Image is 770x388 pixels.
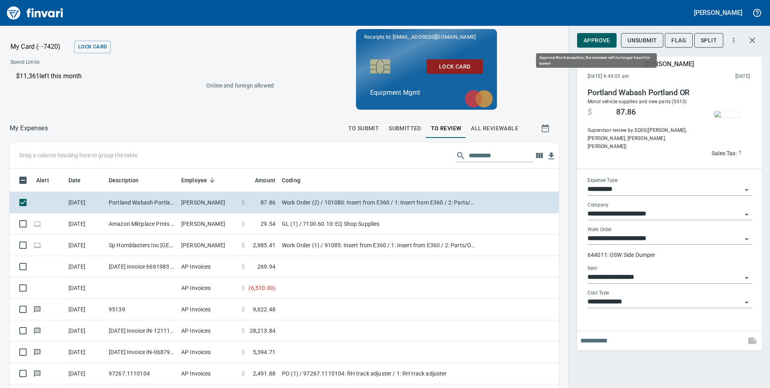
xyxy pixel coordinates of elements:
[741,272,752,284] button: Open
[364,33,489,41] p: Receipts to:
[10,58,156,67] span: Spend Limits
[106,192,178,213] td: Portland Wabash Portland OR
[106,363,178,384] td: 97267.1110104
[471,123,518,134] span: All Reviewable
[68,175,91,185] span: Date
[692,6,744,19] button: [PERSON_NAME]
[178,256,238,277] td: AP Invoices
[19,151,137,159] p: Drag a column heading here to group the table
[545,150,557,162] button: Download table
[178,363,238,384] td: AP Invoices
[665,33,693,48] button: Flag
[33,242,41,248] span: Online transaction
[78,42,107,52] span: Lock Card
[10,42,71,52] p: My Card (···7420)
[74,41,111,53] button: Lock Card
[242,348,245,356] span: $
[426,59,483,74] button: Lock Card
[461,86,497,112] img: mastercard.svg
[741,209,752,220] button: Open
[242,284,245,292] span: $
[106,342,178,363] td: [DATE] Invoice IN-068795 from [PERSON_NAME] Oil Co Inc (1-38025)
[348,123,379,134] span: To Submit
[33,349,41,355] span: Has messages
[743,31,762,50] button: Close transaction
[743,331,762,350] span: This records your note into the expense. If you would like to send a message to an employee inste...
[370,88,483,98] p: Equipment Mgmt
[682,73,750,81] span: This charge was settled by the merchant and appears on the 2025/10/11 statement.
[178,320,238,342] td: AP Invoices
[588,88,697,98] h4: Portland Wabash Portland OR
[242,198,245,207] span: $
[282,175,300,185] span: Coding
[33,328,41,333] span: Has messages
[5,3,65,23] img: Finvari
[616,107,636,117] span: 87.86
[392,33,476,41] span: [EMAIL_ADDRESS][DOMAIN_NAME]
[181,175,217,185] span: Employee
[65,235,106,256] td: [DATE]
[10,123,48,133] nav: breadcrumb
[588,73,682,81] span: [DATE] 9:49:05 am
[242,241,245,249] span: $
[242,369,245,378] span: $
[178,192,238,213] td: [PERSON_NAME]
[588,291,609,296] label: Cost Type
[588,203,609,208] label: Company
[588,251,751,259] p: 644011: OSW Side Dumper
[584,35,610,46] span: Approve
[588,266,597,271] label: Item
[242,263,245,271] span: $
[178,235,238,256] td: [PERSON_NAME]
[739,148,741,158] span: ?
[106,213,178,235] td: Amazon Mktplace Pmts [DOMAIN_NAME][URL] WA
[431,123,462,134] span: To Review
[389,123,421,134] span: Submitted
[253,241,275,249] span: 2,985.41
[279,235,480,256] td: Work Order (1) / 91085: Insert from E360 / 1: Insert from E360 / 2: Parts/Other
[261,220,275,228] span: 29.54
[36,175,49,185] span: Alert
[16,71,269,81] p: $11,361 left this month
[178,299,238,320] td: AP Invoices
[533,119,559,138] button: Show transactions within a particular date range
[65,256,106,277] td: [DATE]
[741,184,752,196] button: Open
[710,147,743,159] button: Sales Tax:?
[741,234,752,245] button: Open
[588,178,617,183] label: Expense Type
[250,327,275,335] span: 28,213.84
[701,35,717,46] span: Split
[242,305,245,313] span: $
[279,192,480,213] td: Work Order (2) / 101080: Insert from E360 / 1: Insert from E360 / 2: Parts/Other
[248,284,275,292] span: ( 6,510.00 )
[588,227,612,232] label: Work Order
[33,371,41,376] span: Has messages
[741,297,752,308] button: Open
[178,277,238,299] td: AP Invoices
[33,221,41,226] span: Online transaction
[178,342,238,363] td: AP Invoices
[671,35,686,46] span: Flag
[621,33,663,48] button: Unsubmit
[65,192,106,213] td: [DATE]
[65,277,106,299] td: [DATE]
[242,220,245,228] span: $
[253,305,275,313] span: 9,622.48
[4,81,274,90] p: Online and foreign allowed
[577,33,617,48] button: Approve
[106,256,178,277] td: [DATE] Invoice 6661983 from Superior Tire Service, Inc (1-10991)
[694,33,723,48] button: Split
[588,127,697,151] span: Supervisor review by: EQ05 ([PERSON_NAME], [PERSON_NAME], [PERSON_NAME], [PERSON_NAME])
[725,31,743,49] button: More
[10,123,48,133] p: My Expenses
[109,175,139,185] span: Description
[257,263,275,271] span: 269.94
[433,62,476,72] span: Lock Card
[106,320,178,342] td: [DATE] Invoice IN-1211174 from [PERSON_NAME] Oil Company, Inc (1-12936)
[65,213,106,235] td: [DATE]
[68,175,81,185] span: Date
[65,320,106,342] td: [DATE]
[279,363,480,384] td: PO (1) / 97267.1110104: RH track adjuster / 1: RH track adjuster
